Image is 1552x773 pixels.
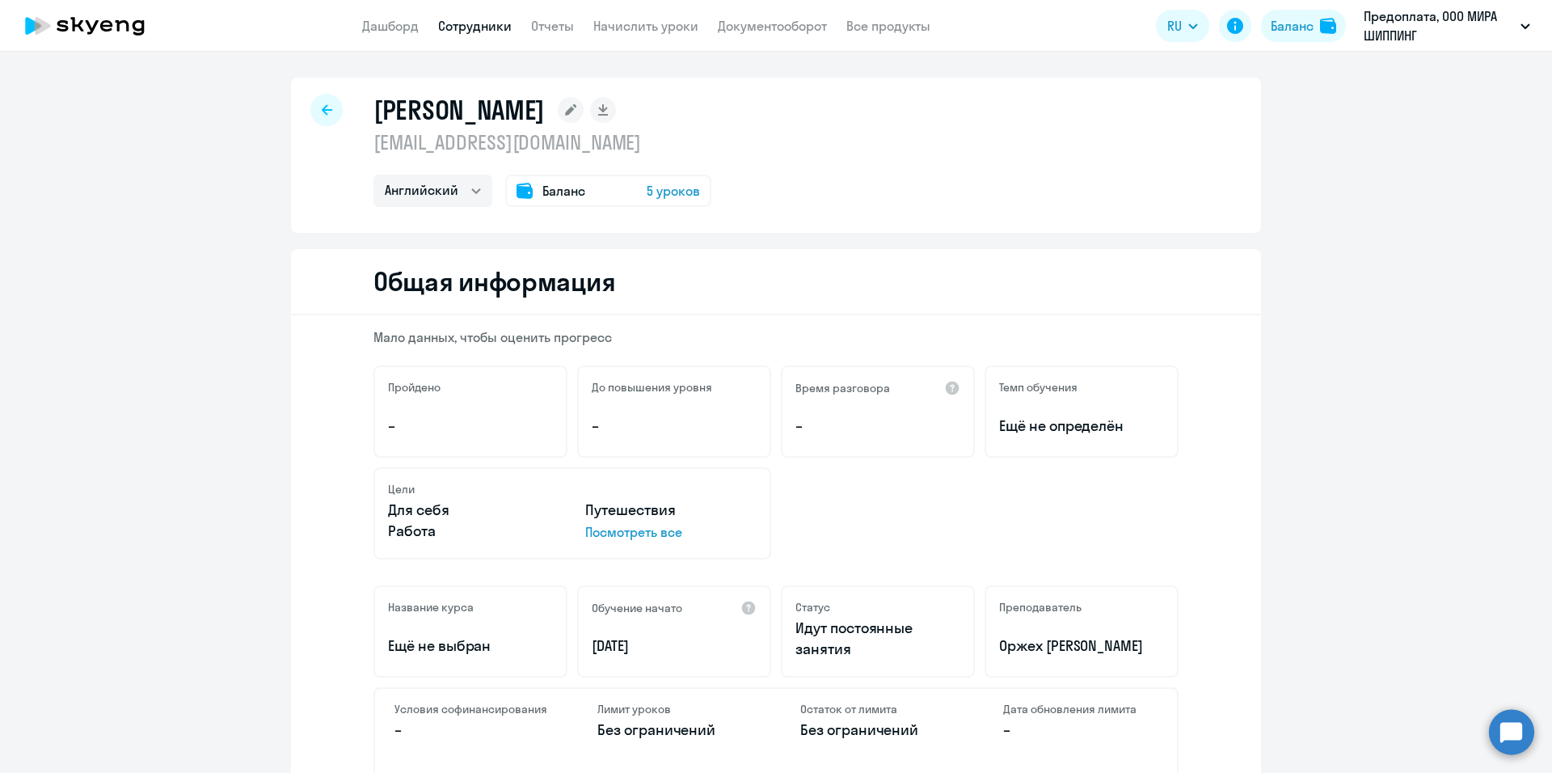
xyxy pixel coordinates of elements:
p: Посмотреть все [585,522,757,542]
a: Начислить уроки [593,18,698,34]
h1: [PERSON_NAME] [373,94,545,126]
p: – [592,416,757,437]
a: Дашборд [362,18,419,34]
p: Оржех [PERSON_NAME] [999,636,1164,657]
p: Мало данных, чтобы оценить прогресс [373,328,1179,346]
p: – [1003,720,1158,741]
h4: Дата обновления лимита [1003,702,1158,716]
span: 5 уроков [647,181,700,201]
h5: Цели [388,482,415,496]
span: RU [1167,16,1182,36]
div: Баланс [1271,16,1314,36]
p: Идут постоянные занятия [795,618,960,660]
img: balance [1320,18,1336,34]
h5: Пройдено [388,380,441,395]
p: Путешествия [585,500,757,521]
span: Баланс [542,181,585,201]
a: Все продукты [846,18,930,34]
p: [DATE] [592,636,757,657]
span: Ещё не определён [999,416,1164,437]
h5: Название курса [388,600,474,615]
p: – [795,416,960,437]
a: Отчеты [531,18,574,34]
h5: Статус [795,600,830,615]
h4: Лимит уроков [597,702,752,716]
a: Сотрудники [438,18,512,34]
p: Предоплата, ООО МИРА ШИППИНГ [1364,6,1514,45]
p: Для себя [388,500,559,521]
h5: Темп обучения [999,380,1078,395]
a: Документооборот [718,18,827,34]
button: RU [1156,10,1209,42]
h5: Обучение начато [592,601,682,615]
p: Ещё не выбран [388,636,553,657]
p: Без ограничений [597,720,752,741]
h2: Общая информация [373,265,615,298]
h5: До повышения уровня [592,380,712,395]
p: [EMAIL_ADDRESS][DOMAIN_NAME] [373,129,711,155]
h5: Время разговора [795,381,890,395]
button: Балансbalance [1261,10,1346,42]
p: Работа [388,521,559,542]
h4: Остаток от лимита [800,702,955,716]
p: Без ограничений [800,720,955,741]
button: Предоплата, ООО МИРА ШИППИНГ [1356,6,1538,45]
h5: Преподаватель [999,600,1082,615]
h4: Условия софинансирования [394,702,549,716]
p: – [388,416,553,437]
p: – [394,720,549,741]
